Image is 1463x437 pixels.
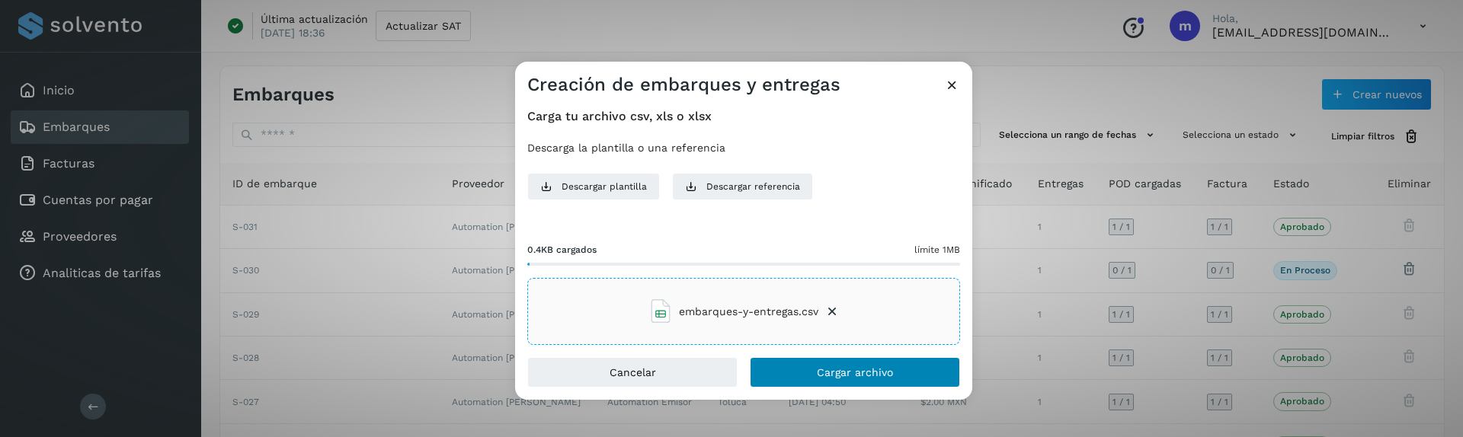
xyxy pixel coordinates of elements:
button: Descargar referencia [672,173,813,200]
button: Cargar archivo [750,357,960,388]
h4: Carga tu archivo csv, xls o xlsx [527,109,960,123]
span: Descargar plantilla [562,180,647,193]
span: embarques-y-entregas.csv [679,304,818,320]
span: límite 1MB [914,243,960,257]
span: 0.4KB cargados [527,243,597,257]
button: Descargar plantilla [527,173,660,200]
h3: Creación de embarques y entregas [527,74,840,96]
button: Cancelar [527,357,738,388]
span: Descargar referencia [706,180,800,193]
p: Descarga la plantilla o una referencia [527,142,960,155]
span: Cancelar [610,367,656,378]
span: Cargar archivo [817,367,893,378]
